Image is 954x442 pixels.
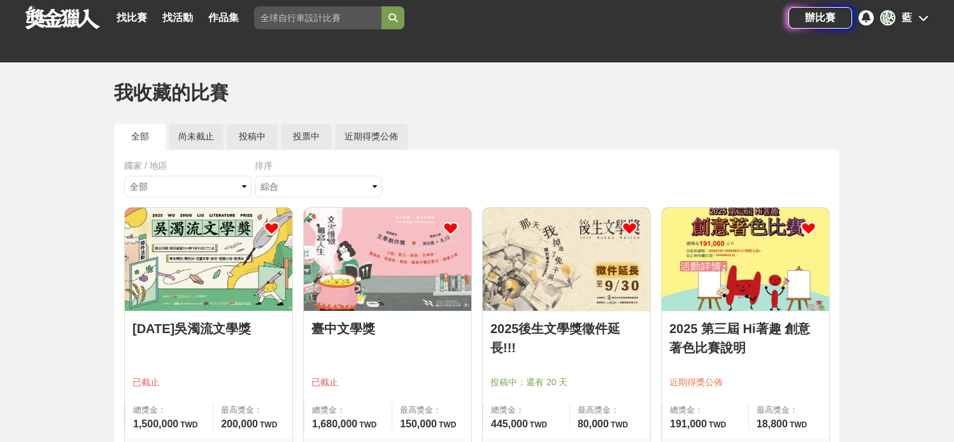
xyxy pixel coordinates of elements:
img: Cover Image [483,208,650,311]
h1: 我收藏的比賽 [114,82,840,104]
a: 全部 [115,124,166,150]
a: 辦比賽 [788,7,852,29]
a: 投票中 [281,124,332,150]
a: [DATE]吳濁流文學獎 [132,319,285,338]
img: Cover Image [304,208,471,311]
span: 150,000 [400,418,437,429]
span: TWD [790,420,807,429]
div: 藍 [902,10,912,25]
span: 總獎金： [133,404,205,417]
img: Cover Image [125,208,292,311]
a: 尚未截止 [169,124,224,150]
span: 191,000 [670,418,707,429]
span: 最高獎金： [400,404,464,417]
a: 2025後生文學獎徵件延長!!! [490,319,643,357]
div: 國家 / 地區 [124,159,255,173]
span: 最高獎金： [757,404,822,417]
input: 全球自行車設計比賽 [254,6,381,29]
span: 445,000 [491,418,528,429]
span: 已截止 [132,376,285,389]
a: 找比賽 [111,9,152,27]
img: Cover Image [662,208,829,311]
span: TWD [439,420,456,429]
span: 最高獎金： [221,404,285,417]
span: TWD [611,420,628,429]
span: 已截止 [311,376,464,389]
a: 臺中文學獎 [311,319,464,338]
a: 作品集 [203,9,244,27]
span: 最高獎金： [578,404,643,417]
span: 總獎金： [312,404,384,417]
span: 投稿中：還有 20 天 [490,376,643,389]
a: 2025 第三屆 Hi著趣 創意著色比賽說明 [669,319,822,357]
span: TWD [530,420,547,429]
span: 總獎金： [491,404,562,417]
div: 藍 [880,10,895,25]
span: 80,000 [578,418,609,429]
span: 1,680,000 [312,418,357,429]
span: 18,800 [757,418,788,429]
a: 近期得獎公佈 [335,124,408,150]
span: TWD [709,420,726,429]
span: 1,500,000 [133,418,178,429]
div: 排序 [255,159,385,173]
span: TWD [180,420,197,429]
span: 近期得獎公佈 [669,376,822,389]
span: 200,000 [221,418,258,429]
a: 投稿中 [227,124,278,150]
a: 找活動 [157,9,198,27]
span: TWD [260,420,277,429]
span: 總獎金： [670,404,741,417]
span: TWD [359,420,376,429]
